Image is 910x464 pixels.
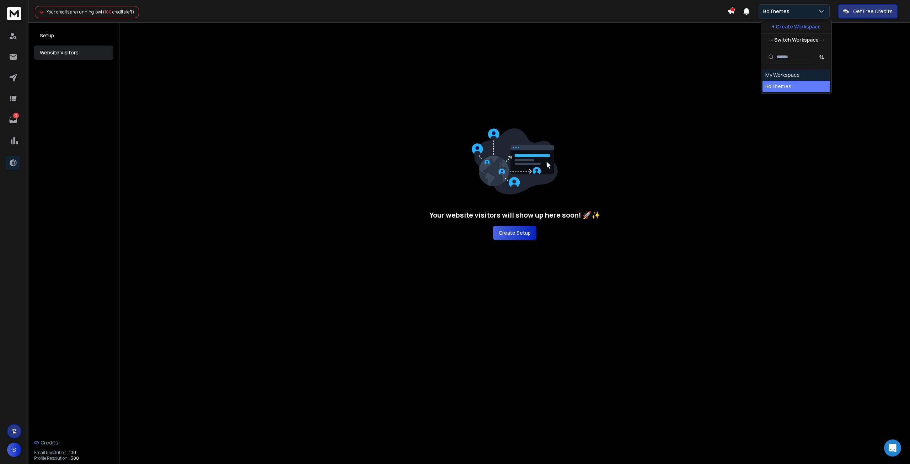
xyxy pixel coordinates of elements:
[765,83,791,90] div: BdThemes
[772,23,821,30] p: + Create Workspace
[814,50,829,64] button: Sort by Sort A-Z
[761,20,831,33] button: + Create Workspace
[7,443,21,457] button: S
[493,226,536,240] button: Create Setup
[763,8,792,15] p: BdThemes
[765,71,800,79] div: My Workspace
[34,436,113,450] a: Credits:
[34,450,68,455] p: Email Resolution:
[105,9,112,15] span: 100
[34,455,69,461] p: Profile Resolution :
[853,8,893,15] p: Get Free Credits
[429,210,600,220] h3: Your website visitors will show up here soon! 🚀✨
[6,113,20,127] a: 3
[34,46,113,60] button: Website Visitors
[838,4,898,18] button: Get Free Credits
[34,28,113,43] button: Setup
[41,439,60,446] span: Credits:
[768,36,825,43] p: --- Switch Workspace ---
[47,9,102,15] span: Your credits are running low!
[13,113,19,118] p: 3
[884,439,901,457] div: Open Intercom Messenger
[71,455,79,461] span: 300
[103,9,134,15] span: ( credits left)
[69,450,76,455] span: 100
